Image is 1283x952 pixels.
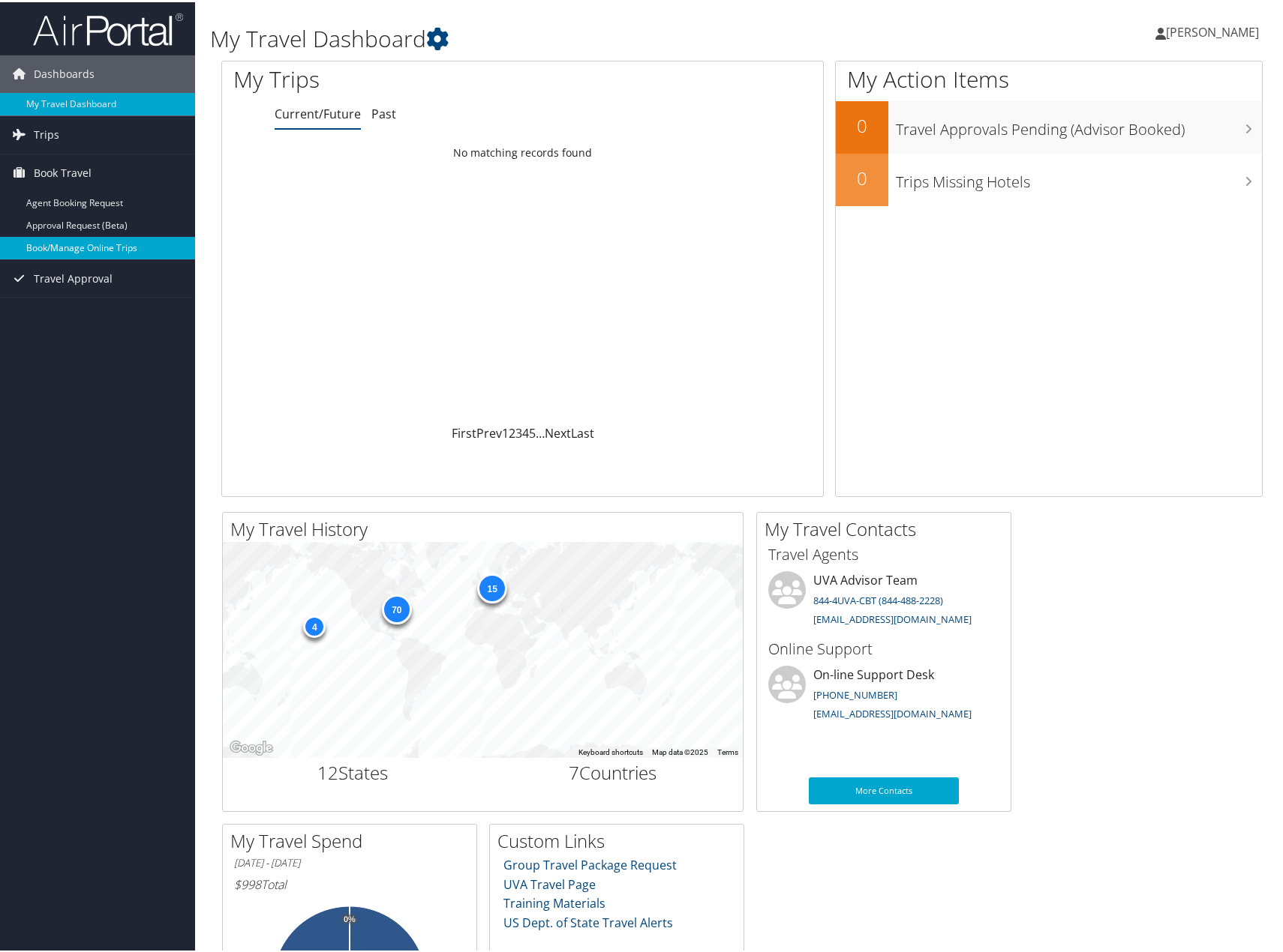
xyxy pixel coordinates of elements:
[503,893,605,909] a: Training Materials
[303,613,326,636] div: 4
[503,874,596,891] a: UVA Travel Page
[234,874,465,891] h6: Total
[529,423,536,439] a: 5
[503,855,677,871] a: Group Travel Package Request
[234,874,261,891] span: $998
[813,591,943,605] a: 844-4UVA-CBT (844-488-2228)
[809,775,959,802] a: More Contacts
[503,912,673,929] a: US Dept. of State Travel Alerts
[768,542,999,563] h3: Travel Agents
[571,423,594,439] a: Last
[344,913,356,922] tspan: 0%
[515,423,522,439] a: 3
[275,103,361,120] a: Current/Future
[836,151,1262,204] a: 0Trips Missing Hotels
[494,758,732,783] h2: Countries
[233,61,561,93] h1: My Trips
[34,114,59,151] span: Trips
[227,736,276,756] img: Google
[896,162,1262,190] h3: Trips Missing Hotels
[230,514,743,540] h2: My Travel History
[502,423,509,439] a: 1
[34,258,113,295] span: Travel Approval
[765,514,1011,540] h2: My Travel Contacts
[381,592,411,622] div: 70
[545,423,571,439] a: Next
[522,423,529,439] a: 4
[317,758,338,783] span: 12
[761,569,1007,630] li: UVA Advisor Team
[836,163,888,189] h2: 0
[234,854,465,868] h6: [DATE] - [DATE]
[536,423,545,439] span: …
[222,137,823,164] td: No matching records found
[234,758,472,783] h2: States
[34,53,95,91] span: Dashboards
[836,61,1262,93] h1: My Action Items
[836,111,888,136] h2: 0
[227,736,276,756] a: Open this area in Google Maps (opens a new window)
[768,636,999,657] h3: Online Support
[34,152,92,190] span: Book Travel
[1155,7,1274,52] a: [PERSON_NAME]
[371,103,396,120] a: Past
[569,758,579,783] span: 7
[813,686,897,699] a: [PHONE_NUMBER]
[497,826,744,852] h2: Custom Links
[1166,22,1259,38] span: [PERSON_NAME]
[652,746,708,754] span: Map data ©2025
[896,109,1262,138] h3: Travel Approvals Pending (Advisor Booked)
[33,10,183,45] img: airportal-logo.png
[210,21,919,52] h1: My Travel Dashboard
[476,423,502,439] a: Prev
[509,423,515,439] a: 2
[230,826,476,852] h2: My Travel Spend
[813,705,972,718] a: [EMAIL_ADDRESS][DOMAIN_NAME]
[477,570,507,600] div: 15
[836,99,1262,151] a: 0Travel Approvals Pending (Advisor Booked)
[578,745,643,756] button: Keyboard shortcuts
[813,610,972,624] a: [EMAIL_ADDRESS][DOMAIN_NAME]
[452,423,476,439] a: First
[761,663,1007,725] li: On-line Support Desk
[717,746,738,754] a: Terms (opens in new tab)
